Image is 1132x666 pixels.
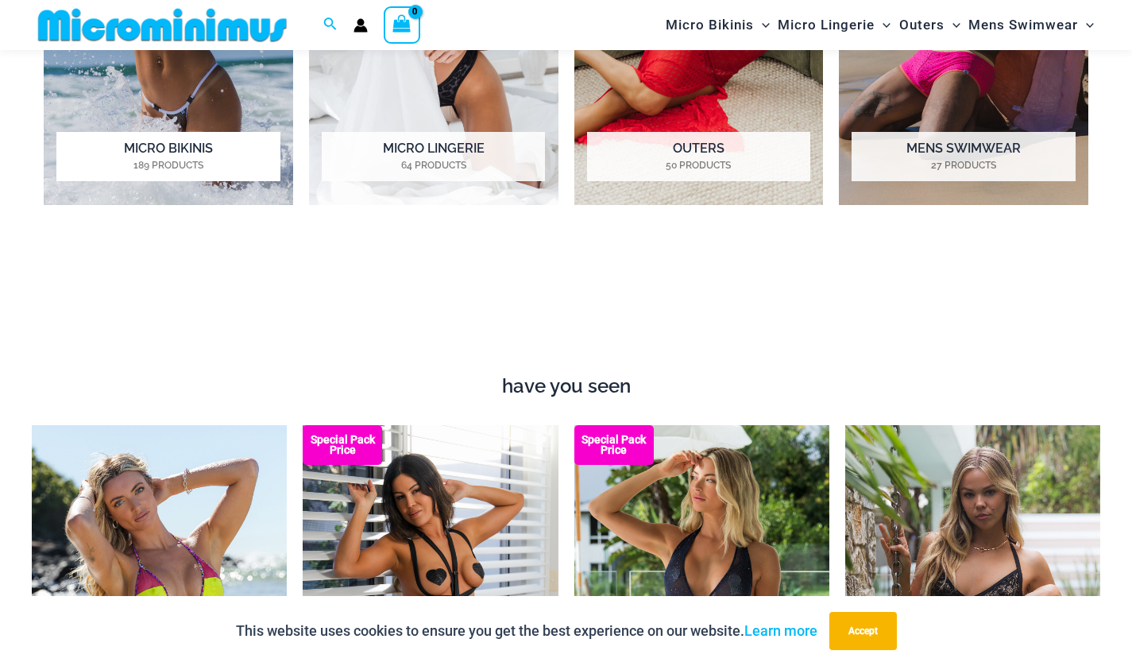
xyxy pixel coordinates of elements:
[875,5,891,45] span: Menu Toggle
[895,5,964,45] a: OutersMenu ToggleMenu Toggle
[354,18,368,33] a: Account icon link
[945,5,960,45] span: Menu Toggle
[587,158,810,172] mark: 50 Products
[778,5,875,45] span: Micro Lingerie
[574,435,654,455] b: Special Pack Price
[587,132,810,181] h2: Outers
[666,5,754,45] span: Micro Bikinis
[322,132,545,181] h2: Micro Lingerie
[659,2,1100,48] nav: Site Navigation
[384,6,420,43] a: View Shopping Cart, empty
[322,158,545,172] mark: 64 Products
[852,132,1075,181] h2: Mens Swimwear
[968,5,1078,45] span: Mens Swimwear
[774,5,894,45] a: Micro LingerieMenu ToggleMenu Toggle
[56,132,280,181] h2: Micro Bikinis
[964,5,1098,45] a: Mens SwimwearMenu ToggleMenu Toggle
[899,5,945,45] span: Outers
[56,158,280,172] mark: 189 Products
[32,7,293,43] img: MM SHOP LOGO FLAT
[32,375,1100,398] h4: have you seen
[236,619,817,643] p: This website uses cookies to ensure you get the best experience on our website.
[44,247,1088,366] iframe: TrustedSite Certified
[303,435,382,455] b: Special Pack Price
[829,612,897,650] button: Accept
[744,622,817,639] a: Learn more
[1078,5,1094,45] span: Menu Toggle
[662,5,774,45] a: Micro BikinisMenu ToggleMenu Toggle
[852,158,1075,172] mark: 27 Products
[323,15,338,35] a: Search icon link
[754,5,770,45] span: Menu Toggle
